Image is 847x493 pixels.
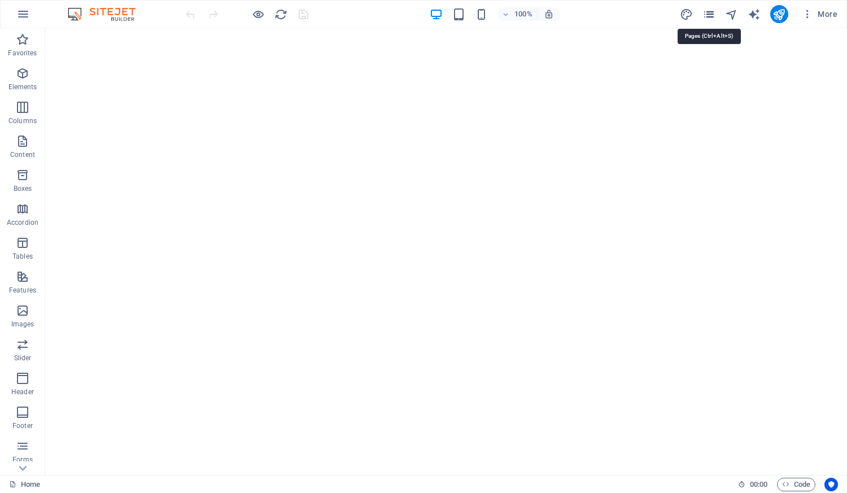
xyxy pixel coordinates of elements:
[14,354,32,363] p: Slider
[11,320,34,329] p: Images
[748,8,761,21] i: AI Writer
[770,5,788,23] button: publish
[725,8,738,21] i: Navigator
[802,8,837,20] span: More
[497,7,538,21] button: 100%
[544,9,554,19] i: On resize automatically adjust zoom level to fit chosen device.
[797,5,842,23] button: More
[12,252,33,261] p: Tables
[9,286,36,295] p: Features
[824,478,838,491] button: Usercentrics
[65,7,150,21] img: Editor Logo
[11,387,34,396] p: Header
[702,7,716,21] button: pages
[7,218,38,227] p: Accordion
[680,7,693,21] button: design
[274,7,287,21] button: reload
[514,7,532,21] h6: 100%
[782,478,810,491] span: Code
[10,150,35,159] p: Content
[750,478,767,491] span: 00 00
[8,49,37,58] p: Favorites
[772,8,785,21] i: Publish
[12,421,33,430] p: Footer
[738,478,768,491] h6: Session time
[274,8,287,21] i: Reload page
[251,7,265,21] button: Click here to leave preview mode and continue editing
[12,455,33,464] p: Forms
[680,8,693,21] i: Design (Ctrl+Alt+Y)
[725,7,739,21] button: navigator
[14,184,32,193] p: Boxes
[9,478,40,491] a: Click to cancel selection. Double-click to open Pages
[8,82,37,91] p: Elements
[748,7,761,21] button: text_generator
[777,478,815,491] button: Code
[758,480,759,488] span: :
[8,116,37,125] p: Columns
